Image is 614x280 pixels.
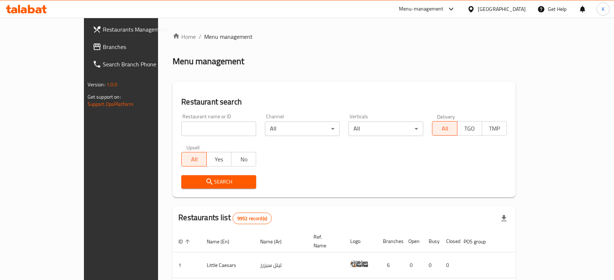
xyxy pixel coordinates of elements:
[485,123,504,134] span: TMP
[260,237,291,246] span: Name (Ar)
[88,99,134,109] a: Support.OpsPlatform
[437,114,455,119] label: Delivery
[181,122,256,136] input: Search for restaurant name or ID..
[199,32,201,41] li: /
[103,42,181,51] span: Branches
[602,5,605,13] span: K
[181,152,206,166] button: All
[403,252,423,278] td: 0
[173,55,244,67] h2: Menu management
[432,121,457,136] button: All
[460,123,479,134] span: TGO
[482,121,507,136] button: TMP
[440,230,458,252] th: Closed
[377,252,403,278] td: 6
[181,175,256,189] button: Search
[348,122,423,136] div: All
[231,152,256,166] button: No
[254,252,308,278] td: ليتل سيزرز
[377,230,403,252] th: Branches
[181,96,507,107] h2: Restaurant search
[87,38,186,55] a: Branches
[233,215,271,222] span: 9952 record(s)
[173,252,201,278] td: 1
[178,237,192,246] span: ID
[103,60,181,69] span: Search Branch Phone
[423,252,440,278] td: 0
[344,230,377,252] th: Logo
[233,213,272,224] div: Total records count
[201,252,254,278] td: Little Caesars
[464,237,495,246] span: POS group
[88,92,121,102] span: Get support on:
[87,21,186,38] a: Restaurants Management
[207,237,239,246] span: Name (En)
[186,145,200,150] label: Upsell
[178,212,272,224] h2: Restaurants list
[185,154,203,165] span: All
[399,5,444,13] div: Menu-management
[403,230,423,252] th: Open
[106,80,118,89] span: 1.0.0
[204,32,253,41] span: Menu management
[87,55,186,73] a: Search Branch Phone
[206,152,231,166] button: Yes
[314,232,336,250] span: Ref. Name
[103,25,181,34] span: Restaurants Management
[423,230,440,252] th: Busy
[350,255,368,273] img: Little Caesars
[173,32,516,41] nav: breadcrumb
[265,122,340,136] div: All
[435,123,454,134] span: All
[440,252,458,278] td: 0
[210,154,229,165] span: Yes
[478,5,526,13] div: [GEOGRAPHIC_DATA]
[187,177,250,186] span: Search
[88,80,105,89] span: Version:
[234,154,253,165] span: No
[457,121,482,136] button: TGO
[495,210,513,227] div: Export file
